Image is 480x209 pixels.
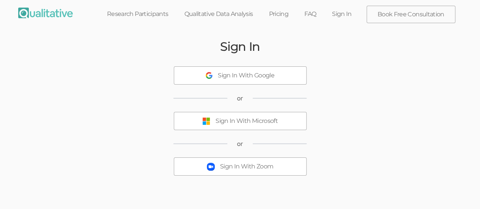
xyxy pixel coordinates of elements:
div: Sign In With Zoom [220,162,273,171]
img: Sign In With Zoom [207,163,215,171]
div: Sign In With Microsoft [216,117,278,126]
button: Sign In With Zoom [174,157,307,176]
a: FAQ [296,6,324,22]
img: Qualitative [18,8,73,18]
a: Research Participants [99,6,176,22]
a: Qualitative Data Analysis [176,6,261,22]
a: Book Free Consultation [367,6,455,23]
a: Sign In [324,6,360,22]
span: or [237,140,243,148]
img: Sign In With Google [206,72,212,79]
iframe: Chat Widget [442,173,480,209]
h2: Sign In [220,40,260,53]
div: Sign In With Google [218,71,274,80]
a: Pricing [261,6,296,22]
img: Sign In With Microsoft [202,117,210,125]
button: Sign In With Google [174,66,307,85]
span: or [237,94,243,103]
button: Sign In With Microsoft [174,112,307,130]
